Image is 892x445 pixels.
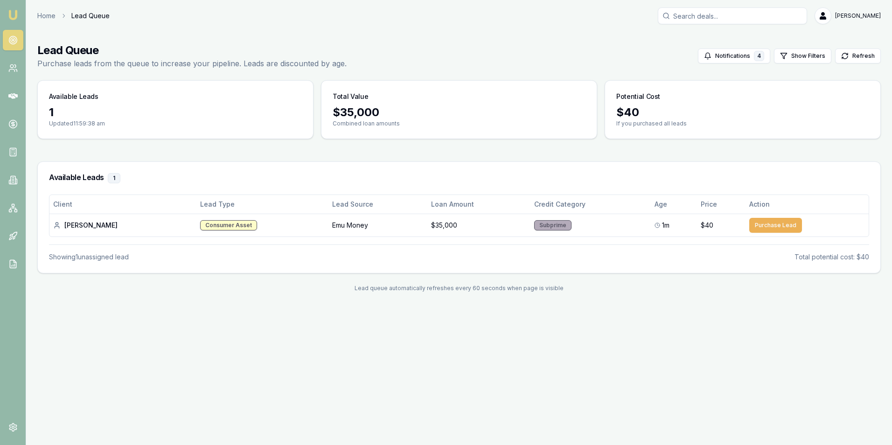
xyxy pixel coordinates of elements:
[754,51,764,61] div: 4
[37,11,56,21] a: Home
[835,49,881,63] button: Refresh
[37,285,881,292] div: Lead queue automatically refreshes every 60 seconds when page is visible
[534,220,571,230] div: Subprime
[37,43,347,58] h1: Lead Queue
[651,195,697,214] th: Age
[49,120,302,127] p: Updated 11:59:38 am
[49,173,869,183] h3: Available Leads
[328,195,428,214] th: Lead Source
[49,195,196,214] th: Client
[37,58,347,69] p: Purchase leads from the queue to increase your pipeline. Leads are discounted by age.
[749,218,802,233] button: Purchase Lead
[616,92,660,101] h3: Potential Cost
[427,195,530,214] th: Loan Amount
[794,252,869,262] div: Total potential cost: $40
[701,221,713,230] span: $40
[658,7,807,24] input: Search deals
[697,195,746,214] th: Price
[71,11,110,21] span: Lead Queue
[49,92,98,101] h3: Available Leads
[427,214,530,236] td: $35,000
[616,120,869,127] p: If you purchased all leads
[108,173,120,183] div: 1
[746,195,869,214] th: Action
[49,252,129,262] div: Showing 1 unassigned lead
[530,195,651,214] th: Credit Category
[698,49,770,63] button: Notifications4
[200,220,257,230] div: Consumer Asset
[53,221,193,230] div: [PERSON_NAME]
[328,214,428,236] td: Emu Money
[774,49,831,63] button: Show Filters
[37,11,110,21] nav: breadcrumb
[49,105,302,120] div: 1
[196,195,328,214] th: Lead Type
[616,105,869,120] div: $ 40
[333,120,585,127] p: Combined loan amounts
[835,12,881,20] span: [PERSON_NAME]
[7,9,19,21] img: emu-icon-u.png
[333,92,368,101] h3: Total Value
[333,105,585,120] div: $ 35,000
[662,221,669,230] span: 1m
